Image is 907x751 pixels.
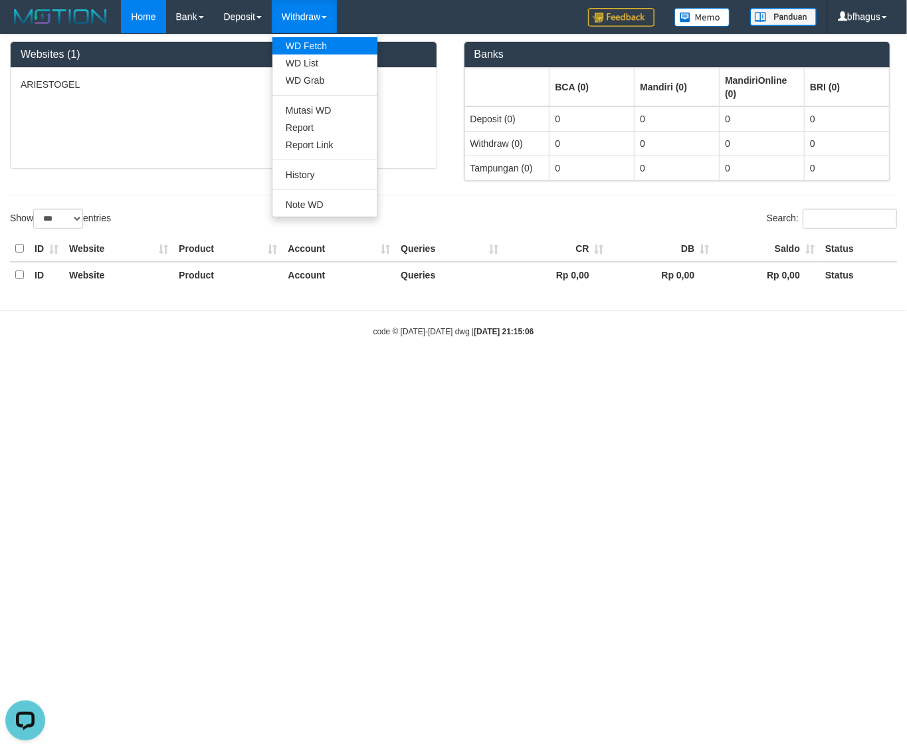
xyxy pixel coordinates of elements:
td: 0 [635,131,720,156]
th: Website [64,236,173,262]
a: Mutasi WD [272,102,377,119]
a: WD Fetch [272,37,377,54]
input: Search: [803,209,897,229]
th: Rp 0,00 [504,262,609,288]
th: Website [64,262,173,288]
th: Queries [395,236,504,262]
td: Deposit (0) [464,106,550,132]
p: ARIESTOGEL [21,78,427,91]
img: Feedback.jpg [588,8,655,27]
a: Report Link [272,136,377,154]
td: 0 [720,156,805,180]
th: Product [173,262,282,288]
th: DB [609,236,715,262]
td: 0 [720,131,805,156]
td: 0 [635,106,720,132]
th: Status [820,262,897,288]
th: Product [173,236,282,262]
a: WD List [272,54,377,72]
td: 0 [805,131,890,156]
th: Queries [395,262,504,288]
strong: [DATE] 21:15:06 [474,327,534,336]
td: Withdraw (0) [464,131,550,156]
td: 0 [550,131,635,156]
th: Account [282,236,395,262]
th: Group: activate to sort column ascending [720,68,805,106]
td: 0 [550,106,635,132]
td: 0 [805,156,890,180]
img: MOTION_logo.png [10,7,111,27]
button: Open LiveChat chat widget [5,5,45,45]
td: 0 [550,156,635,180]
td: Tampungan (0) [464,156,550,180]
a: History [272,166,377,183]
label: Show entries [10,209,111,229]
th: Group: activate to sort column ascending [635,68,720,106]
th: ID [29,262,64,288]
th: Group: activate to sort column ascending [550,68,635,106]
label: Search: [767,209,897,229]
small: code © [DATE]-[DATE] dwg | [373,327,534,336]
h3: Websites (1) [21,49,427,60]
img: Button%20Memo.svg [674,8,730,27]
th: Rp 0,00 [714,262,820,288]
a: Report [272,119,377,136]
a: Note WD [272,196,377,213]
img: panduan.png [750,8,817,26]
th: ID [29,236,64,262]
a: WD Grab [272,72,377,89]
h3: Banks [474,49,880,60]
td: 0 [635,156,720,180]
th: Group: activate to sort column ascending [464,68,550,106]
select: Showentries [33,209,83,229]
td: 0 [720,106,805,132]
th: Rp 0,00 [609,262,715,288]
th: Account [282,262,395,288]
th: CR [504,236,609,262]
th: Group: activate to sort column ascending [805,68,890,106]
th: Saldo [714,236,820,262]
th: Status [820,236,897,262]
td: 0 [805,106,890,132]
